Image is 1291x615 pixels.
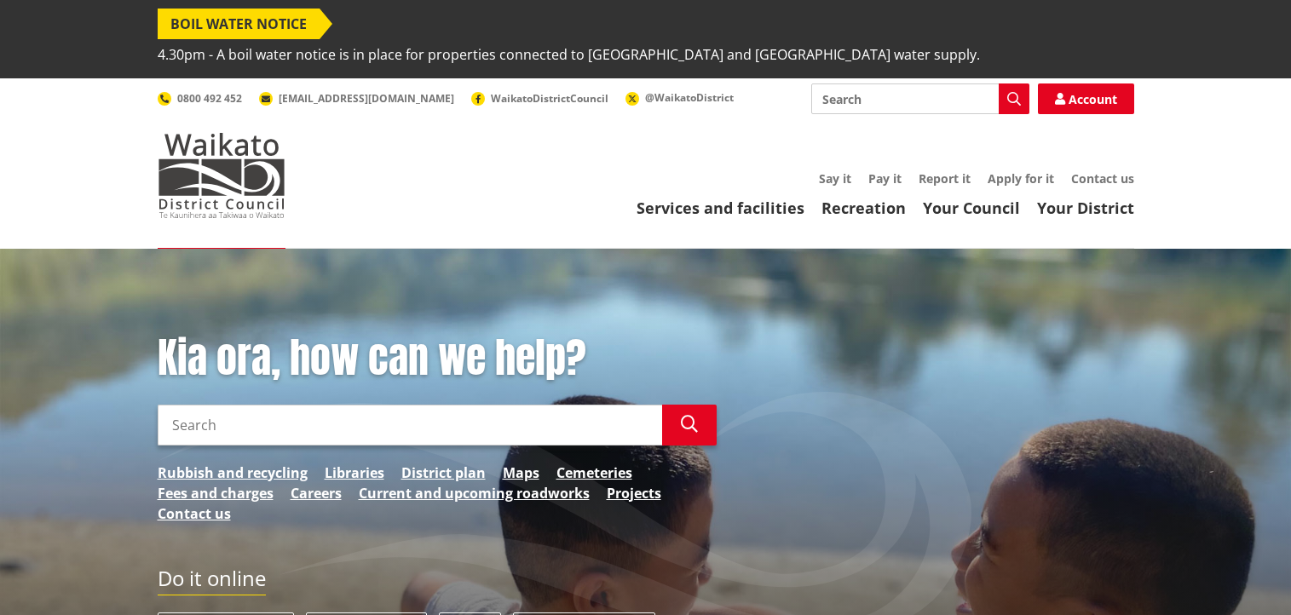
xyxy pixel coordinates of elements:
[158,405,662,445] input: Search input
[625,90,734,105] a: @WaikatoDistrict
[177,91,242,106] span: 0800 492 452
[471,91,608,106] a: WaikatoDistrictCouncil
[158,334,717,383] h1: Kia ora, how can we help?
[988,170,1054,187] a: Apply for it
[607,483,661,503] a: Projects
[645,90,734,105] span: @WaikatoDistrict
[259,91,454,106] a: [EMAIL_ADDRESS][DOMAIN_NAME]
[1038,83,1134,114] a: Account
[491,91,608,106] span: WaikatoDistrictCouncil
[291,483,342,503] a: Careers
[158,133,285,218] img: Waikato District Council - Te Kaunihera aa Takiwaa o Waikato
[923,198,1020,218] a: Your Council
[325,463,384,483] a: Libraries
[158,483,274,503] a: Fees and charges
[811,83,1029,114] input: Search input
[503,463,539,483] a: Maps
[919,170,971,187] a: Report it
[556,463,632,483] a: Cemeteries
[821,198,906,218] a: Recreation
[868,170,902,187] a: Pay it
[819,170,851,187] a: Say it
[279,91,454,106] span: [EMAIL_ADDRESS][DOMAIN_NAME]
[401,463,486,483] a: District plan
[1037,198,1134,218] a: Your District
[158,463,308,483] a: Rubbish and recycling
[158,503,231,524] a: Contact us
[158,91,242,106] a: 0800 492 452
[1071,170,1134,187] a: Contact us
[158,566,266,596] h2: Do it online
[359,483,590,503] a: Current and upcoming roadworks
[158,9,320,39] span: BOIL WATER NOTICE
[158,39,980,70] span: 4.30pm - A boil water notice is in place for properties connected to [GEOGRAPHIC_DATA] and [GEOGR...
[637,198,804,218] a: Services and facilities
